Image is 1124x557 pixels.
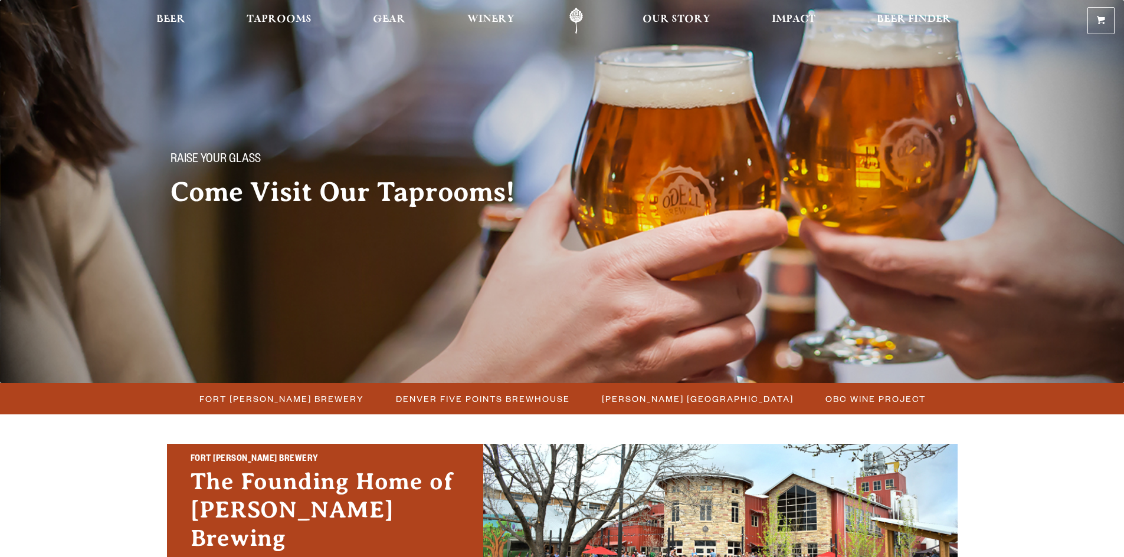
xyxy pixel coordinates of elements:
[877,15,951,24] span: Beer Finder
[191,452,460,467] h2: Fort [PERSON_NAME] Brewery
[396,390,570,407] span: Denver Five Points Brewhouse
[467,15,515,24] span: Winery
[199,390,364,407] span: Fort [PERSON_NAME] Brewery
[595,390,799,407] a: [PERSON_NAME] [GEOGRAPHIC_DATA]
[764,8,823,34] a: Impact
[460,8,522,34] a: Winery
[602,390,794,407] span: [PERSON_NAME] [GEOGRAPHIC_DATA]
[869,8,959,34] a: Beer Finder
[554,8,598,34] a: Odell Home
[373,15,405,24] span: Gear
[389,390,576,407] a: Denver Five Points Brewhouse
[171,177,539,207] h2: Come Visit Our Taprooms!
[772,15,815,24] span: Impact
[192,390,370,407] a: Fort [PERSON_NAME] Brewery
[156,15,185,24] span: Beer
[825,390,926,407] span: OBC Wine Project
[149,8,193,34] a: Beer
[643,15,710,24] span: Our Story
[818,390,932,407] a: OBC Wine Project
[365,8,413,34] a: Gear
[247,15,312,24] span: Taprooms
[239,8,319,34] a: Taprooms
[635,8,718,34] a: Our Story
[171,153,261,168] span: Raise your glass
